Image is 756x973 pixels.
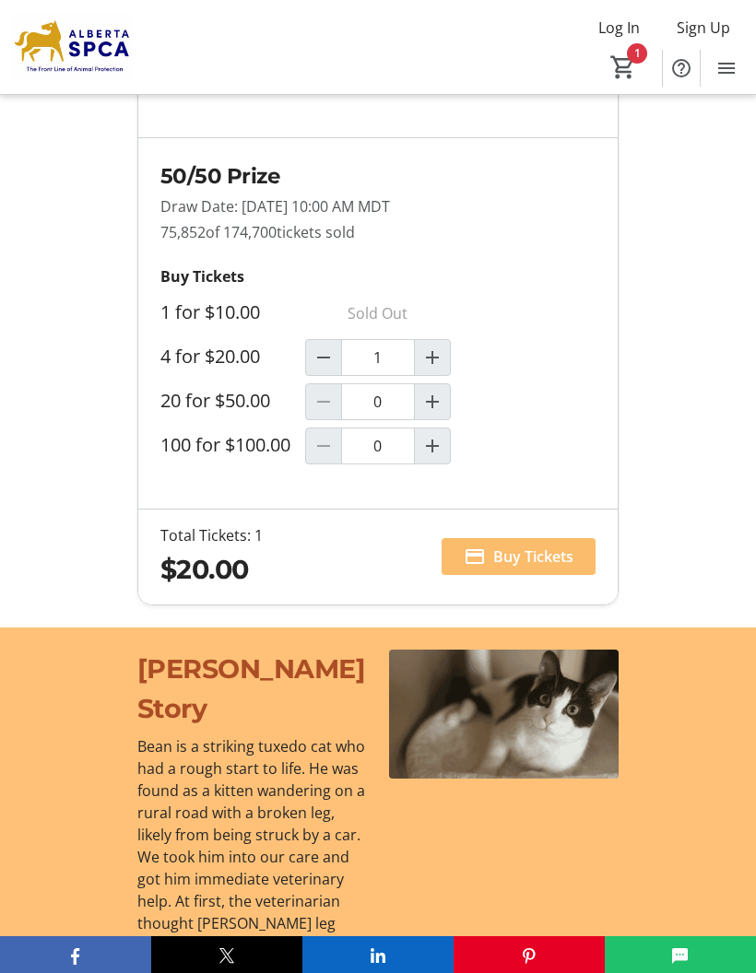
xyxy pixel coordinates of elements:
[598,17,640,39] span: Log In
[663,50,700,87] button: Help
[662,13,745,42] button: Sign Up
[160,434,290,456] label: 100 for $100.00
[442,538,596,575] button: Buy Tickets
[415,384,450,419] button: Increment by one
[305,295,451,332] p: Sold Out
[493,545,573,568] span: Buy Tickets
[160,221,597,243] p: 75,852 tickets sold
[302,936,454,973] button: LinkedIn
[306,340,341,375] button: Decrement by one
[11,13,134,82] img: Alberta SPCA's Logo
[160,195,597,217] p: Draw Date: [DATE] 10:00 AM MDT
[708,50,745,87] button: Menu
[160,524,263,546] div: Total Tickets: 1
[160,160,597,192] h2: 50/50 Prize
[677,17,730,39] span: Sign Up
[160,301,260,323] label: 1 for $10.00
[454,936,605,973] button: Pinterest
[389,650,619,779] img: undefined
[415,340,450,375] button: Increment by one
[160,390,270,412] label: 20 for $50.00
[160,346,260,368] label: 4 for $20.00
[160,266,244,287] strong: Buy Tickets
[206,222,277,242] span: of 174,700
[607,51,640,84] button: Cart
[415,428,450,463] button: Increment by one
[584,13,655,42] button: Log In
[605,936,756,973] button: SMS
[160,550,263,590] div: $20.00
[137,652,366,724] span: [PERSON_NAME] Story
[151,936,302,973] button: X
